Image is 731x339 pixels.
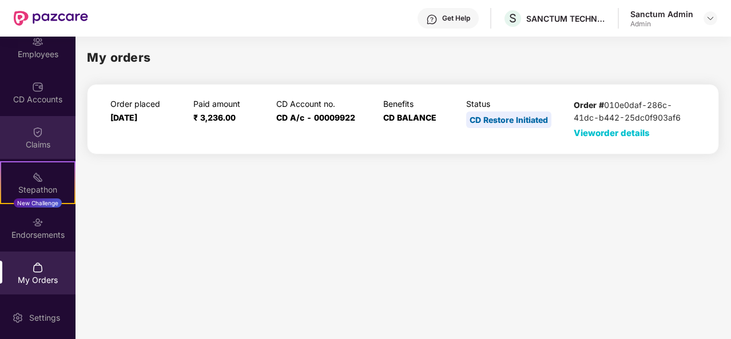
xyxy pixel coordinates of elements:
p: 010e0daf-286c-41dc-b442-25dc0f903af6 [574,99,696,124]
p: Benefits [383,99,456,109]
img: svg+xml;base64,PHN2ZyBpZD0iRW1wbG95ZWVzIiB4bWxucz0iaHR0cDovL3d3dy53My5vcmcvMjAwMC9zdmciIHdpZHRoPS... [32,36,43,47]
b: Order # [574,100,604,110]
img: svg+xml;base64,PHN2ZyBpZD0iRW5kb3JzZW1lbnRzIiB4bWxucz0iaHR0cDovL3d3dy53My5vcmcvMjAwMC9zdmciIHdpZH... [32,217,43,228]
p: CD Account no. [276,99,374,109]
span: View order details [574,127,650,138]
span: S [509,11,517,25]
p: Paid amount [193,99,267,109]
div: New Challenge [14,198,62,208]
span: CD A/c - 00009922 [276,113,355,122]
img: svg+xml;base64,PHN2ZyBpZD0iSGVscC0zMngzMiIgeG1sbnM9Imh0dHA6Ly93d3cudzMub3JnLzIwMDAvc3ZnIiB3aWR0aD... [426,14,438,25]
div: Settings [26,312,63,324]
img: svg+xml;base64,PHN2ZyBpZD0iRHJvcGRvd24tMzJ4MzIiIHhtbG5zPSJodHRwOi8vd3d3LnczLm9yZy8yMDAwL3N2ZyIgd2... [706,14,715,23]
div: Sanctum Admin [630,9,693,19]
div: SANCTUM TECHNOLOGIES P LTD [526,13,606,24]
img: svg+xml;base64,PHN2ZyBpZD0iTXlfT3JkZXJzIiBkYXRhLW5hbWU9Ik15IE9yZGVycyIgeG1sbnM9Imh0dHA6Ly93d3cudz... [32,262,43,273]
span: CD BALANCE [383,113,436,122]
img: New Pazcare Logo [14,11,88,26]
img: svg+xml;base64,PHN2ZyBpZD0iQ2xhaW0iIHhtbG5zPSJodHRwOi8vd3d3LnczLm9yZy8yMDAwL3N2ZyIgd2lkdGg9IjIwIi... [32,126,43,138]
img: svg+xml;base64,PHN2ZyBpZD0iQ0RfQWNjb3VudHMiIGRhdGEtbmFtZT0iQ0QgQWNjb3VudHMiIHhtbG5zPSJodHRwOi8vd3... [32,81,43,93]
h2: My orders [87,48,151,67]
p: Order placed [110,99,184,109]
img: svg+xml;base64,PHN2ZyB4bWxucz0iaHR0cDovL3d3dy53My5vcmcvMjAwMC9zdmciIHdpZHRoPSIyMSIgaGVpZ2h0PSIyMC... [32,172,43,183]
div: Admin [630,19,693,29]
div: Stepathon [1,184,74,196]
span: ₹ 3,236.00 [193,113,236,122]
div: Get Help [442,14,470,23]
img: svg+xml;base64,PHN2ZyBpZD0iU2V0dGluZy0yMHgyMCIgeG1sbnM9Imh0dHA6Ly93d3cudzMub3JnLzIwMDAvc3ZnIiB3aW... [12,312,23,324]
div: CD Restore Initiated [466,111,551,128]
p: Status [466,99,564,109]
span: [DATE] [110,113,137,122]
